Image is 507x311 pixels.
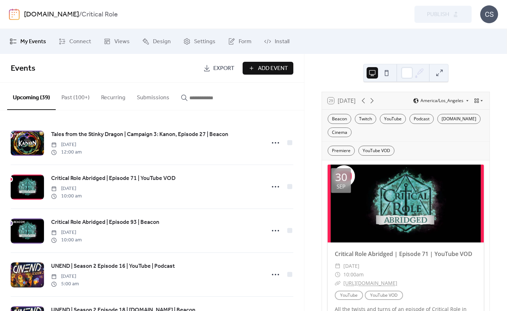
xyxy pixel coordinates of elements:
div: Cinema [328,127,352,137]
span: Views [114,37,130,46]
a: Design [137,32,176,51]
a: Critical Role Abridged | Episode 71 | YouTube VOD [335,250,472,258]
span: Events [11,61,35,76]
span: Install [275,37,289,46]
button: Add Event [243,62,293,75]
span: 10:00 am [51,236,82,244]
div: 30 [335,172,347,182]
div: ​ [335,270,341,279]
img: logo [9,9,20,20]
div: [DOMAIN_NAME] [437,114,481,124]
a: Critical Role Abridged | Episode 71 | YouTube VOD [51,174,175,183]
div: Podcast [409,114,434,124]
a: Views [98,32,135,51]
div: Sep [337,184,346,189]
a: Settings [178,32,221,51]
span: 10:00am [343,270,364,279]
a: My Events [4,32,51,51]
a: Install [259,32,295,51]
div: YouTube VOD [358,146,394,156]
span: [DATE] [51,141,82,149]
span: [DATE] [51,185,82,192]
span: Connect [69,37,91,46]
a: [URL][DOMAIN_NAME] [343,280,397,286]
b: / [79,8,81,21]
div: ​ [335,262,341,270]
a: Export [198,62,240,75]
button: Submissions [131,83,175,109]
div: YouTube [380,114,406,124]
a: UNEND | Season 2 Episode 16 | YouTube | Podcast [51,262,175,271]
a: Critical Role Abridged | Episode 93 | Beacon [51,218,159,227]
a: [DOMAIN_NAME] [24,8,79,21]
span: Export [213,64,234,73]
span: 10:00 am [51,192,82,200]
button: Recurring [95,83,131,109]
b: Critical Role [81,8,118,21]
span: 5:00 am [51,280,79,288]
div: ​ [335,279,341,287]
div: Twitch [355,114,376,124]
span: [DATE] [51,229,82,236]
div: Premiere [328,146,355,156]
span: Add Event [258,64,288,73]
span: [DATE] [343,262,359,270]
div: Beacon [328,114,351,124]
span: Form [239,37,252,46]
a: Form [223,32,257,51]
span: 12:00 am [51,149,82,156]
button: Past (100+) [56,83,95,109]
span: My Events [20,37,46,46]
a: Tales from the Stinky Dragon | Campaign 3: Kanon, Episode 27 | Beacon [51,130,228,139]
div: CS [480,5,498,23]
span: [DATE] [51,273,79,280]
a: Connect [53,32,96,51]
button: Upcoming (39) [7,83,56,110]
span: Settings [194,37,215,46]
span: Design [153,37,171,46]
span: America/Los_Angeles [421,99,463,103]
